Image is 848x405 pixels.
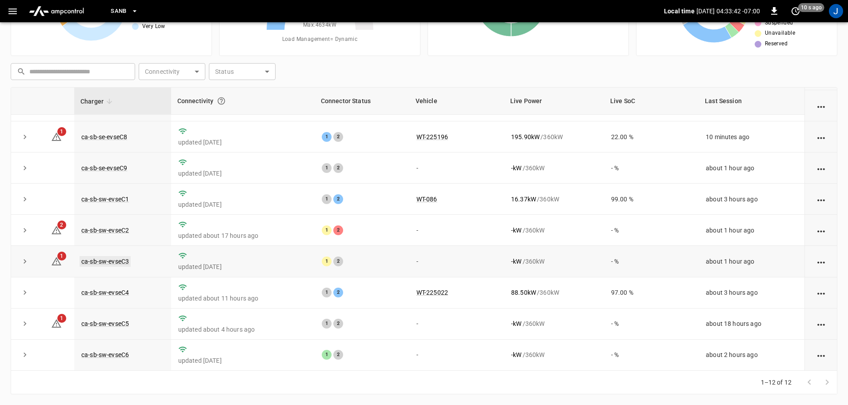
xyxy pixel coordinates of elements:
td: 22.00 % [604,121,699,152]
a: ca-sb-sw-evseC3 [80,256,131,267]
div: 1 [322,163,332,173]
td: - % [604,309,699,340]
button: set refresh interval [788,4,803,18]
div: / 360 kW [511,132,597,141]
button: expand row [18,255,32,268]
button: expand row [18,192,32,206]
img: ampcontrol.io logo [25,3,88,20]
p: updated [DATE] [178,138,308,147]
span: SanB [111,6,127,16]
p: updated about 11 hours ago [178,294,308,303]
div: 2 [333,257,343,266]
span: Suspended [765,19,793,28]
a: 1 [51,133,62,140]
span: 10 s ago [798,3,824,12]
p: 195.90 kW [511,132,540,141]
p: 16.37 kW [511,195,536,204]
a: ca-sb-sw-evseC5 [81,320,129,327]
div: / 360 kW [511,195,597,204]
div: action cell options [816,226,827,235]
td: - % [604,246,699,277]
td: about 3 hours ago [699,277,804,309]
p: updated [DATE] [178,356,308,365]
button: Connection between the charger and our software. [213,93,229,109]
p: - kW [511,164,521,172]
a: ca-sb-sw-evseC2 [81,227,129,234]
p: updated about 4 hours ago [178,325,308,334]
td: - [409,246,504,277]
p: - kW [511,226,521,235]
div: action cell options [816,164,827,172]
a: ca-sb-se-evseC8 [81,133,127,140]
div: 1 [322,225,332,235]
div: 2 [333,225,343,235]
span: 1 [57,127,66,136]
button: SanB [107,3,142,20]
a: ca-sb-sw-evseC1 [81,196,129,203]
a: WT-086 [416,196,437,203]
div: / 360 kW [511,288,597,297]
div: 1 [322,194,332,204]
div: / 360 kW [511,226,597,235]
th: Vehicle [409,88,504,115]
td: - [409,340,504,371]
div: 1 [322,319,332,329]
p: Local time [664,7,695,16]
div: action cell options [816,101,827,110]
a: 1 [51,257,62,265]
div: / 360 kW [511,319,597,328]
span: Unavailable [765,29,795,38]
div: action cell options [816,288,827,297]
td: - [409,152,504,184]
th: Connector Status [315,88,409,115]
span: Very Low [142,22,165,31]
button: expand row [18,317,32,330]
a: ca-sb-sw-evseC6 [81,351,129,358]
a: ca-sb-sw-evseC4 [81,289,129,296]
div: 1 [322,350,332,360]
td: about 1 hour ago [699,152,804,184]
div: 1 [322,257,332,266]
div: Connectivity [177,93,308,109]
td: 99.00 % [604,184,699,215]
button: expand row [18,348,32,361]
td: about 3 hours ago [699,184,804,215]
p: updated [DATE] [178,169,308,178]
td: 97.00 % [604,277,699,309]
div: 2 [333,132,343,142]
p: updated about 17 hours ago [178,231,308,240]
td: about 2 hours ago [699,340,804,371]
p: - kW [511,350,521,359]
span: 1 [57,252,66,261]
td: - [409,309,504,340]
div: / 360 kW [511,257,597,266]
button: expand row [18,224,32,237]
div: 2 [333,194,343,204]
td: about 1 hour ago [699,215,804,246]
th: Live SoC [604,88,699,115]
p: 1–12 of 12 [761,378,792,387]
p: updated [DATE] [178,262,308,271]
div: profile-icon [829,4,843,18]
a: 1 [51,320,62,327]
a: 2 [51,226,62,233]
td: - % [604,215,699,246]
th: Last Session [699,88,804,115]
div: 2 [333,288,343,297]
td: 10 minutes ago [699,121,804,152]
div: action cell options [816,257,827,266]
div: action cell options [816,350,827,359]
span: Load Management = Dynamic [282,35,358,44]
span: 2 [57,221,66,229]
p: 88.50 kW [511,288,536,297]
button: expand row [18,161,32,175]
button: expand row [18,286,32,299]
th: Live Power [504,88,604,115]
a: WT-225022 [416,289,448,296]
div: 1 [322,132,332,142]
button: expand row [18,130,32,144]
p: updated [DATE] [178,200,308,209]
span: Charger [80,96,115,107]
a: WT-225196 [416,133,448,140]
div: 2 [333,350,343,360]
